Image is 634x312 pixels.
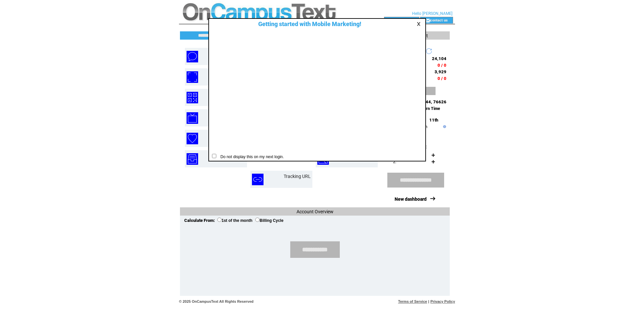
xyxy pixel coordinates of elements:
img: help.gif [441,125,446,128]
a: Terms of Service [398,299,427,303]
span: 0 / 0 [438,76,446,81]
img: account_icon.gif [394,18,399,23]
img: inbox.png [187,153,198,165]
span: Getting started with Mobile Marketing! [252,20,361,27]
img: birthday-wishes.png [187,133,198,144]
span: 3,929 [435,69,446,74]
a: Privacy Policy [430,299,455,303]
img: tracking-url.png [252,174,264,185]
img: text-blast.png [187,51,198,62]
span: 71444, 76626 [418,99,446,104]
span: 11th [429,118,438,122]
span: | [428,299,429,303]
span: Eastern Time [416,106,440,111]
span: 0 / 0 [438,63,446,68]
span: Do not display this on my next login. [217,155,284,159]
img: text-to-screen.png [187,112,198,124]
a: contact us [430,18,448,22]
span: Account Overview [297,209,334,214]
input: 1st of the month [217,218,222,222]
img: qr-codes.png [187,92,198,103]
label: 1st of the month [217,218,252,223]
span: Hello [PERSON_NAME] [412,11,452,16]
img: contact_us_icon.gif [425,18,430,23]
img: mobile-coupons.png [187,71,198,83]
span: 2. [393,159,396,164]
span: © 2025 OnCampusText All Rights Reserved [179,299,254,303]
span: Calculate From: [184,218,215,223]
label: Billing Cycle [255,218,283,223]
a: Tracking URL [284,174,311,179]
input: Billing Cycle [255,218,260,222]
a: New dashboard [395,196,427,202]
span: 24,104 [432,56,446,61]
